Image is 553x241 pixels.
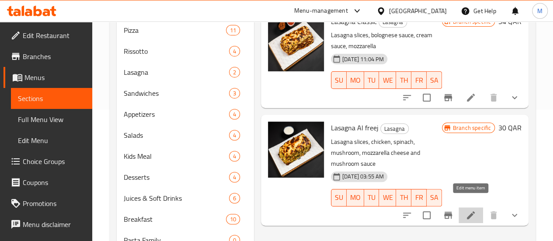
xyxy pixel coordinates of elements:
[230,173,240,182] span: 4
[415,191,423,204] span: FR
[466,92,476,103] a: Edit menu item
[396,87,417,108] button: sort-choices
[400,74,408,87] span: TH
[449,124,494,132] span: Branch specific
[483,87,504,108] button: delete
[18,93,85,104] span: Sections
[117,104,254,125] div: Appetizers4
[23,30,85,41] span: Edit Restaurant
[3,172,92,193] a: Coupons
[379,71,396,89] button: WE
[389,6,447,16] div: [GEOGRAPHIC_DATA]
[294,6,348,16] div: Menu-management
[18,135,85,146] span: Edit Menu
[229,88,240,98] div: items
[23,219,85,230] span: Menu disclaimer
[117,188,254,209] div: Juices & Soft Drinks6
[368,191,376,204] span: TU
[117,20,254,41] div: Pizza11
[229,130,240,140] div: items
[537,6,543,16] span: M
[124,88,229,98] span: Sandwiches
[504,205,525,226] button: show more
[498,122,522,134] h6: 30 QAR
[124,25,226,35] span: Pizza
[396,205,417,226] button: sort-choices
[124,130,229,140] div: Salads
[509,92,520,103] svg: Show Choices
[117,209,254,230] div: Breakfast10
[347,71,364,89] button: MO
[3,151,92,172] a: Choice Groups
[11,88,92,109] a: Sections
[226,26,240,35] span: 11
[23,177,85,188] span: Coupons
[226,215,240,224] span: 10
[368,74,376,87] span: TU
[430,191,438,204] span: SA
[498,15,522,28] h6: 34 QAR
[229,151,240,161] div: items
[379,17,407,28] div: Lasagna
[3,25,92,46] a: Edit Restaurant
[383,74,393,87] span: WE
[124,193,229,203] span: Juices & Soft Drinks
[339,55,387,63] span: [DATE] 11:04 PM
[364,189,379,206] button: TU
[124,67,229,77] span: Lasagna
[226,25,240,35] div: items
[229,46,240,56] div: items
[230,152,240,161] span: 4
[230,110,240,119] span: 4
[3,46,92,67] a: Branches
[381,124,408,134] span: Lasagna
[335,74,343,87] span: SU
[3,67,92,88] a: Menus
[117,125,254,146] div: Salads4
[124,109,229,119] span: Appetizers
[411,189,426,206] button: FR
[230,89,240,98] span: 3
[23,198,85,209] span: Promotions
[124,46,229,56] span: Rissotto
[117,167,254,188] div: Desserts4
[230,47,240,56] span: 4
[124,151,229,161] span: Kids Meal
[331,121,379,134] span: Lasagna Al freej
[117,41,254,62] div: Rissotto4
[430,74,438,87] span: SA
[11,109,92,130] a: Full Menu View
[229,67,240,77] div: items
[417,206,436,224] span: Select to update
[339,172,387,181] span: [DATE] 03:55 AM
[268,15,324,71] img: Lasagna Classic
[400,191,408,204] span: TH
[230,68,240,77] span: 2
[380,123,409,134] div: Lasagna
[23,51,85,62] span: Branches
[347,189,364,206] button: MO
[117,83,254,104] div: Sandwiches3
[331,136,442,169] p: Lasagna slices, chicken, spinach, mushroom, mozzarella cheese and mushroom sauce
[331,30,442,52] p: Lasagna slices, bolognese sauce, cream sauce, mozzarella
[350,191,361,204] span: MO
[18,114,85,125] span: Full Menu View
[483,205,504,226] button: delete
[383,191,393,204] span: WE
[117,62,254,83] div: Lasagna2
[415,74,423,87] span: FR
[124,172,229,182] span: Desserts
[124,214,226,224] span: Breakfast
[229,193,240,203] div: items
[229,109,240,119] div: items
[411,71,426,89] button: FR
[268,122,324,178] img: Lasagna Al freej
[396,189,411,206] button: TH
[230,194,240,203] span: 6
